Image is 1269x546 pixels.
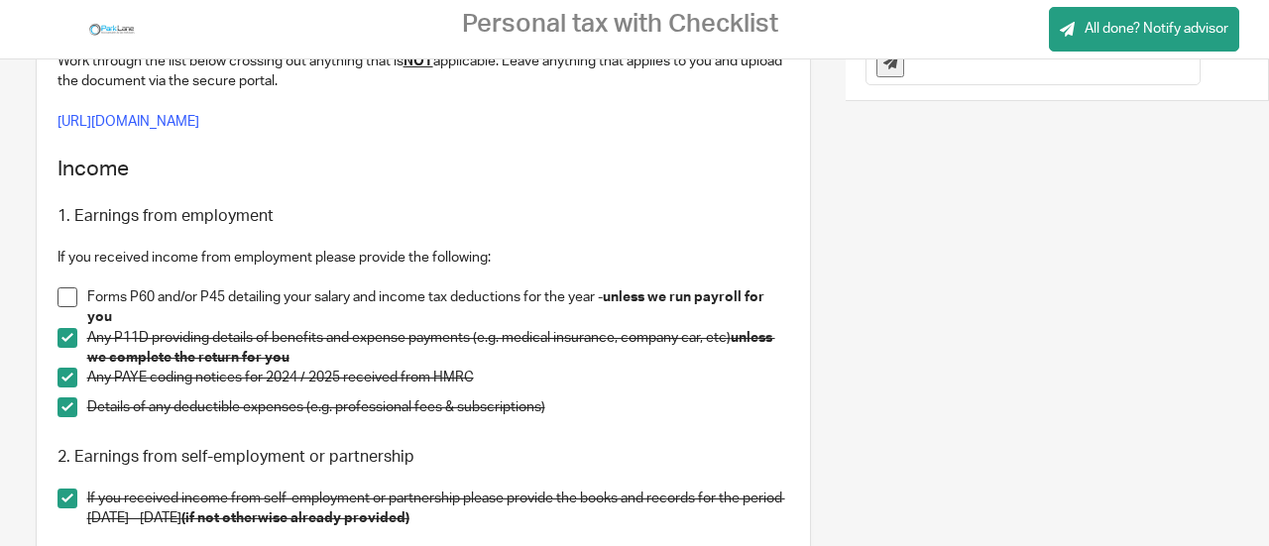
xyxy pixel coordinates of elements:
[58,206,789,227] h3: 1. Earnings from employment
[87,328,789,369] p: Any P11D providing details of benefits and expense payments (e.g. medical insurance, company car,...
[181,511,409,525] strong: (if not otherwise already provided)
[462,9,778,40] h2: Personal tax with Checklist
[58,248,789,268] p: If you received income from employment please provide the following:
[87,287,789,328] p: Forms P60 and/or P45 detailing your salary and income tax deductions for the year -
[1085,19,1228,39] span: All done? Notify advisor
[58,115,199,129] a: [URL][DOMAIN_NAME]
[1049,7,1239,52] a: All done? Notify advisor
[58,52,789,92] p: Work through the list below crossing out anything that is applicable. Leave anything that applies...
[87,489,789,529] p: If you received income from self-employment or partnership please provide the books and records f...
[58,447,789,468] h3: 2. Earnings from self-employment or partnership
[87,397,789,417] p: Details of any deductible expenses (e.g. professional fees & subscriptions)
[87,15,137,45] img: Park-Lane_9(72).jpg
[404,55,433,68] u: NOT
[87,368,789,387] p: Any PAYE coding notices for 2024 / 2025 received from HMRC
[58,153,789,186] h2: Income
[87,331,775,365] strong: unless we complete the return for you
